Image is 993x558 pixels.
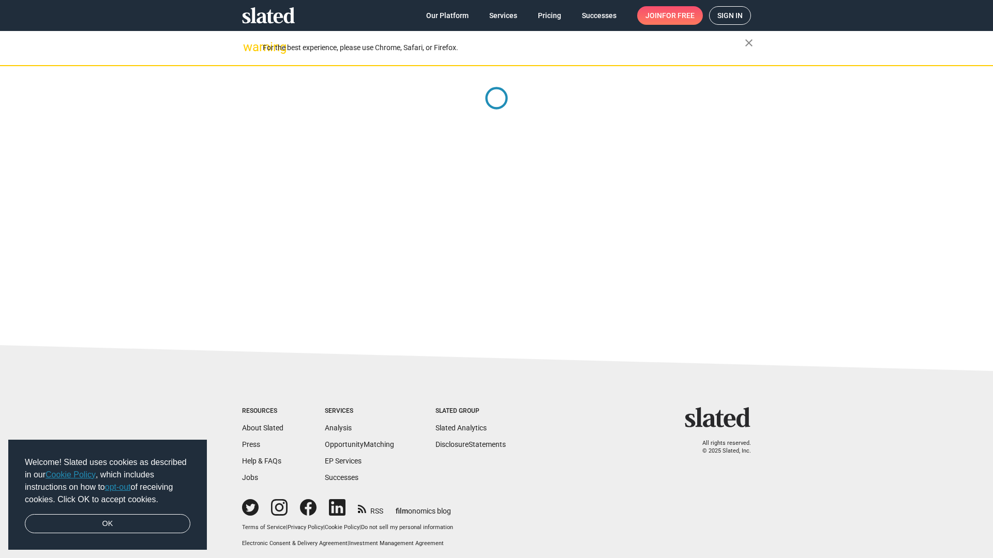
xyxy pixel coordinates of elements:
[242,424,283,432] a: About Slated
[435,424,487,432] a: Slated Analytics
[489,6,517,25] span: Services
[396,498,451,516] a: filmonomics blog
[242,440,260,448] a: Press
[242,457,281,465] a: Help & FAQs
[396,507,408,515] span: film
[8,440,207,550] div: cookieconsent
[349,540,444,547] a: Investment Management Agreement
[426,6,469,25] span: Our Platform
[662,6,695,25] span: for free
[243,41,255,53] mat-icon: warning
[46,470,96,479] a: Cookie Policy
[325,524,359,531] a: Cookie Policy
[348,540,349,547] span: |
[325,424,352,432] a: Analysis
[325,407,394,415] div: Services
[435,440,506,448] a: DisclosureStatements
[358,500,383,516] a: RSS
[286,524,288,531] span: |
[242,540,348,547] a: Electronic Consent & Delivery Agreement
[325,457,362,465] a: EP Services
[717,7,743,24] span: Sign in
[25,456,190,506] span: Welcome! Slated uses cookies as described in our , which includes instructions on how to of recei...
[359,524,361,531] span: |
[361,524,453,532] button: Do not sell my personal information
[637,6,703,25] a: Joinfor free
[288,524,323,531] a: Privacy Policy
[582,6,616,25] span: Successes
[25,514,190,534] a: dismiss cookie message
[418,6,477,25] a: Our Platform
[325,473,358,482] a: Successes
[709,6,751,25] a: Sign in
[105,483,131,491] a: opt-out
[645,6,695,25] span: Join
[323,524,325,531] span: |
[481,6,525,25] a: Services
[263,41,745,55] div: For the best experience, please use Chrome, Safari, or Firefox.
[325,440,394,448] a: OpportunityMatching
[435,407,506,415] div: Slated Group
[743,37,755,49] mat-icon: close
[242,407,283,415] div: Resources
[574,6,625,25] a: Successes
[242,473,258,482] a: Jobs
[242,524,286,531] a: Terms of Service
[530,6,569,25] a: Pricing
[691,440,751,455] p: All rights reserved. © 2025 Slated, Inc.
[538,6,561,25] span: Pricing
